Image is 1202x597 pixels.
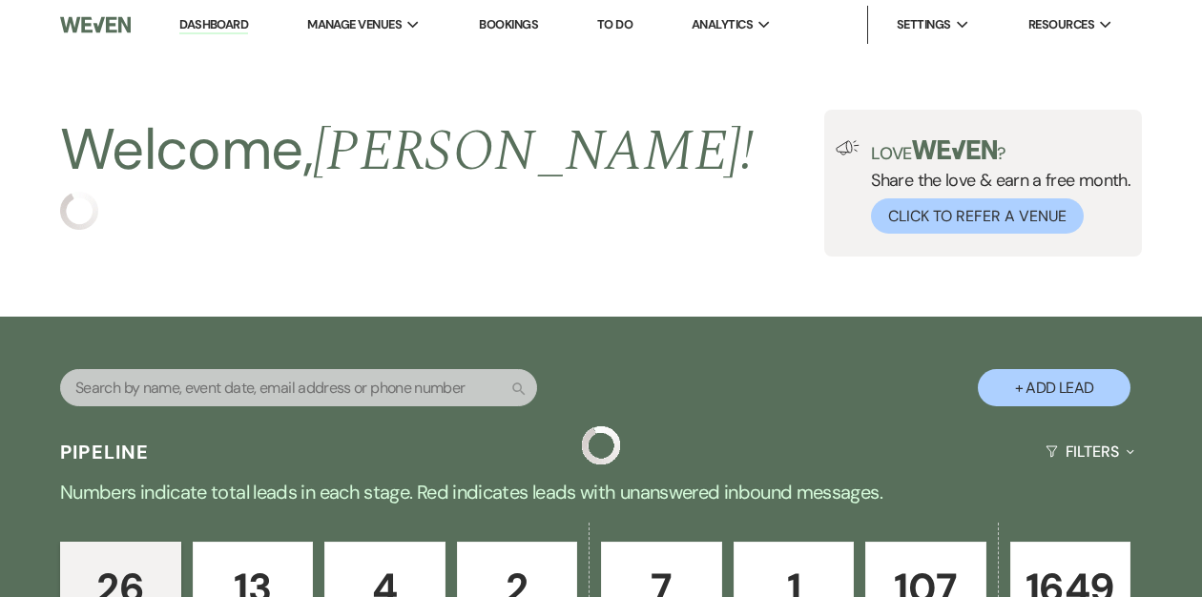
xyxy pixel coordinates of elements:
[60,110,754,192] h2: Welcome,
[60,439,150,465] h3: Pipeline
[692,15,753,34] span: Analytics
[597,16,632,32] a: To Do
[60,369,537,406] input: Search by name, event date, email address or phone number
[1028,15,1094,34] span: Resources
[60,192,98,230] img: loading spinner
[1038,426,1142,477] button: Filters
[912,140,997,159] img: weven-logo-green.svg
[871,140,1130,162] p: Love ?
[860,140,1130,234] div: Share the love & earn a free month.
[871,198,1084,234] button: Click to Refer a Venue
[978,369,1130,406] button: + Add Lead
[307,15,402,34] span: Manage Venues
[60,5,131,45] img: Weven Logo
[897,15,951,34] span: Settings
[582,426,620,464] img: loading spinner
[479,16,538,32] a: Bookings
[179,16,248,34] a: Dashboard
[836,140,860,155] img: loud-speaker-illustration.svg
[313,108,754,196] span: [PERSON_NAME] !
